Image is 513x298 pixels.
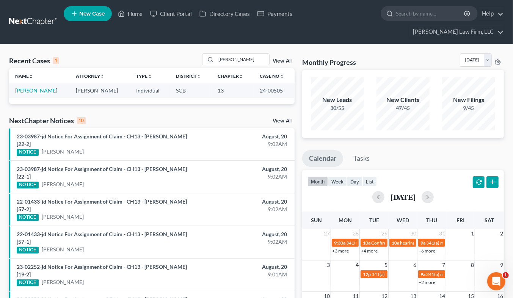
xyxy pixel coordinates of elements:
span: 6 [413,260,417,270]
span: Thu [426,217,437,223]
div: 9:02AM [202,140,287,148]
div: New Filings [442,96,495,104]
a: Tasks [347,150,377,167]
span: 9:30a [334,240,345,246]
span: 341(a) meeting for [PERSON_NAME] & [PERSON_NAME] [346,240,460,246]
span: 27 [323,229,331,238]
span: 341(a) meeting for [PERSON_NAME] [372,271,445,277]
div: August, 20 [202,198,287,205]
a: [PERSON_NAME] [42,246,84,253]
span: New Case [79,11,105,17]
div: 9/45 [442,104,495,112]
span: 1 [470,229,475,238]
a: [PERSON_NAME] Law Firm, LLC [409,25,504,39]
a: 22-01433-jd Notice For Assignment of Claim - CH13 - [PERSON_NAME] [57-1] [17,231,187,245]
div: 9:02AM [202,205,287,213]
a: Chapterunfold_more [218,73,243,79]
a: Case Nounfold_more [260,73,284,79]
span: 28 [352,229,359,238]
div: 10 [77,117,86,124]
span: 8 [470,260,475,270]
span: Sun [311,217,322,223]
a: [PERSON_NAME] [15,87,57,94]
a: [PERSON_NAME] [42,148,84,155]
button: month [307,176,328,187]
td: [PERSON_NAME] [70,83,130,97]
i: unfold_more [29,74,33,79]
span: 9a [420,240,425,246]
input: Search by name... [396,6,465,20]
a: Help [478,7,504,20]
div: NOTICE [17,214,39,221]
div: Recent Cases [9,56,59,65]
span: 12p [363,271,371,277]
button: day [347,176,362,187]
a: Districtunfold_more [176,73,201,79]
div: 9:02AM [202,173,287,180]
a: [PERSON_NAME] [42,213,84,221]
span: 5 [384,260,388,270]
input: Search by name... [216,54,269,65]
span: Sat [485,217,494,223]
a: 22-01433-jd Notice For Assignment of Claim - CH13 - [PERSON_NAME] [57-2] [17,198,187,212]
a: [PERSON_NAME] [42,278,84,286]
a: Calendar [302,150,343,167]
div: August, 20 [202,263,287,271]
span: 1 [503,272,509,278]
a: 23-03987-jd Notice For Assignment of Claim - CH13 - [PERSON_NAME] [22-1] [17,166,187,180]
span: Wed [397,217,409,223]
span: 10a [363,240,370,246]
iframe: Intercom live chat [487,272,505,290]
div: NOTICE [17,182,39,188]
a: +6 more [419,248,435,254]
a: Nameunfold_more [15,73,33,79]
span: 29 [381,229,388,238]
h3: Monthly Progress [302,58,356,67]
i: unfold_more [196,74,201,79]
div: 47/45 [377,104,430,112]
span: 3 [326,260,331,270]
span: 31 [438,229,446,238]
span: Tue [369,217,379,223]
span: 2 [499,229,504,238]
a: [PERSON_NAME] [42,180,84,188]
a: +3 more [332,248,349,254]
div: August, 20 [202,165,287,173]
a: Directory Cases [196,7,254,20]
td: Individual [130,83,170,97]
div: August, 20 [202,133,287,140]
button: list [362,176,377,187]
a: +4 more [361,248,378,254]
span: 9a [420,271,425,277]
a: Attorneyunfold_more [76,73,105,79]
span: 341(a) meeting for [426,240,463,246]
a: View All [273,118,292,124]
div: NOTICE [17,149,39,156]
span: 7 [441,260,446,270]
td: SCB [170,83,211,97]
a: 23-03987-jd Notice For Assignment of Claim - CH13 - [PERSON_NAME] [22-2] [17,133,187,147]
div: New Leads [311,96,364,104]
div: New Clients [377,96,430,104]
div: NOTICE [17,279,39,286]
span: Mon [339,217,352,223]
div: 30/55 [311,104,364,112]
i: unfold_more [100,74,105,79]
span: hearing for [PERSON_NAME] [400,240,458,246]
span: 30 [409,229,417,238]
h2: [DATE] [391,193,416,201]
a: Payments [254,7,296,20]
span: 10a [392,240,399,246]
span: 341(a) meeting for [PERSON_NAME] [426,271,499,277]
td: 13 [212,83,254,97]
i: unfold_more [147,74,152,79]
div: NextChapter Notices [9,116,86,125]
td: 24-00505 [254,83,295,97]
div: 1 [53,57,59,64]
a: Home [114,7,146,20]
a: View All [273,58,292,64]
a: +2 more [419,279,435,285]
div: NOTICE [17,247,39,254]
i: unfold_more [239,74,243,79]
a: Client Portal [146,7,196,20]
